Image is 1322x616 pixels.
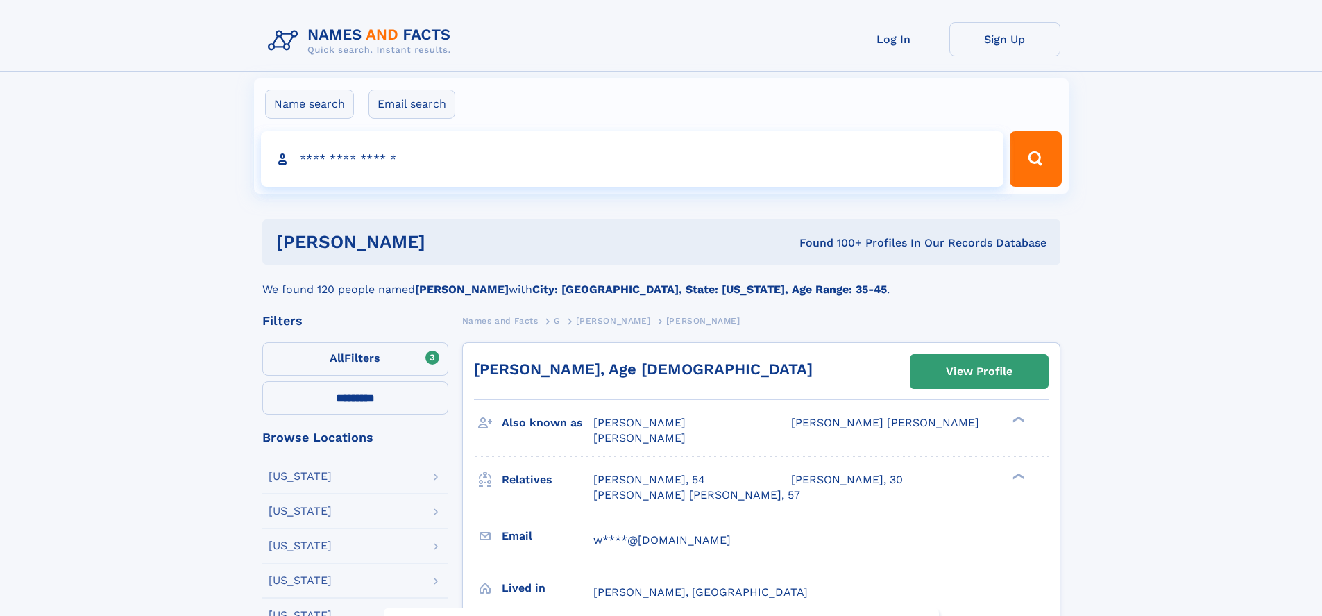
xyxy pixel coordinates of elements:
[262,342,448,376] label: Filters
[269,540,332,551] div: [US_STATE]
[502,411,593,435] h3: Also known as
[262,265,1060,298] div: We found 120 people named with .
[262,431,448,444] div: Browse Locations
[946,356,1012,388] div: View Profile
[1009,472,1026,481] div: ❯
[269,506,332,517] div: [US_STATE]
[474,360,813,378] a: [PERSON_NAME], Age [DEMOGRAPHIC_DATA]
[368,90,455,119] label: Email search
[554,316,561,326] span: G
[502,468,593,492] h3: Relatives
[593,431,686,444] span: [PERSON_NAME]
[265,90,354,119] label: Name search
[666,316,740,326] span: [PERSON_NAME]
[593,488,800,503] a: [PERSON_NAME] [PERSON_NAME], 57
[949,22,1060,56] a: Sign Up
[261,131,1004,187] input: search input
[593,472,705,488] a: [PERSON_NAME], 54
[1010,131,1061,187] button: Search Button
[593,585,808,599] span: [PERSON_NAME], [GEOGRAPHIC_DATA]
[330,351,344,365] span: All
[612,235,1046,251] div: Found 100+ Profiles In Our Records Database
[576,312,650,329] a: [PERSON_NAME]
[910,355,1048,388] a: View Profile
[791,472,903,488] a: [PERSON_NAME], 30
[532,283,887,296] b: City: [GEOGRAPHIC_DATA], State: [US_STATE], Age Range: 35-45
[415,283,509,296] b: [PERSON_NAME]
[554,312,561,329] a: G
[791,416,979,429] span: [PERSON_NAME] [PERSON_NAME]
[262,22,462,60] img: Logo Names and Facts
[502,524,593,548] h3: Email
[462,312,539,329] a: Names and Facts
[838,22,949,56] a: Log In
[262,315,448,327] div: Filters
[593,416,686,429] span: [PERSON_NAME]
[576,316,650,326] span: [PERSON_NAME]
[502,576,593,600] h3: Lived in
[276,233,613,251] h1: [PERSON_NAME]
[1009,415,1026,424] div: ❯
[269,471,332,482] div: [US_STATE]
[269,575,332,586] div: [US_STATE]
